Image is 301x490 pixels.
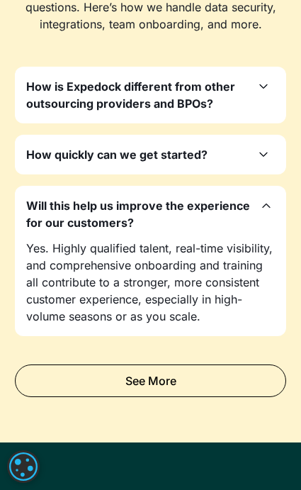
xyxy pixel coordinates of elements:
[26,78,252,112] h3: How is Expedock different from other outsourcing providers and BPOs?
[15,364,286,397] a: See More
[230,422,301,490] iframe: Chat Widget
[26,240,275,325] p: Yes. Highly qualified talent, real-time visibility, and comprehensive onboarding and training all...
[26,146,208,163] h3: How quickly can we get started?
[26,197,252,231] h3: Will this help us improve the experience for our customers?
